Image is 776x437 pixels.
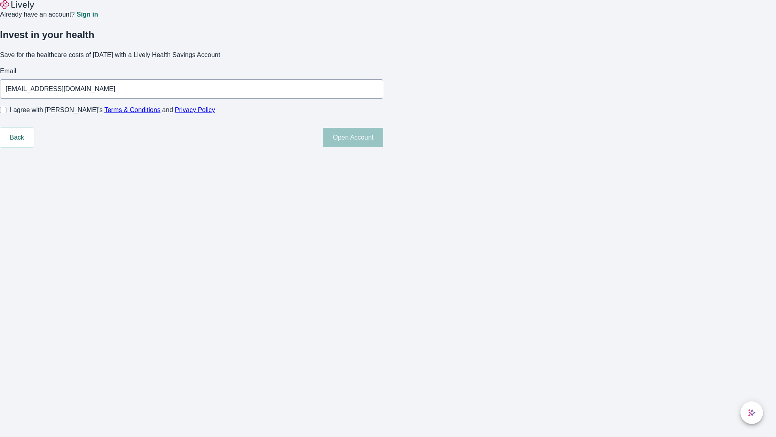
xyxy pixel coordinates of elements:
button: chat [740,401,763,424]
a: Sign in [76,11,98,18]
a: Privacy Policy [175,106,215,113]
svg: Lively AI Assistant [748,409,756,417]
a: Terms & Conditions [104,106,160,113]
span: I agree with [PERSON_NAME]’s and [10,105,215,115]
